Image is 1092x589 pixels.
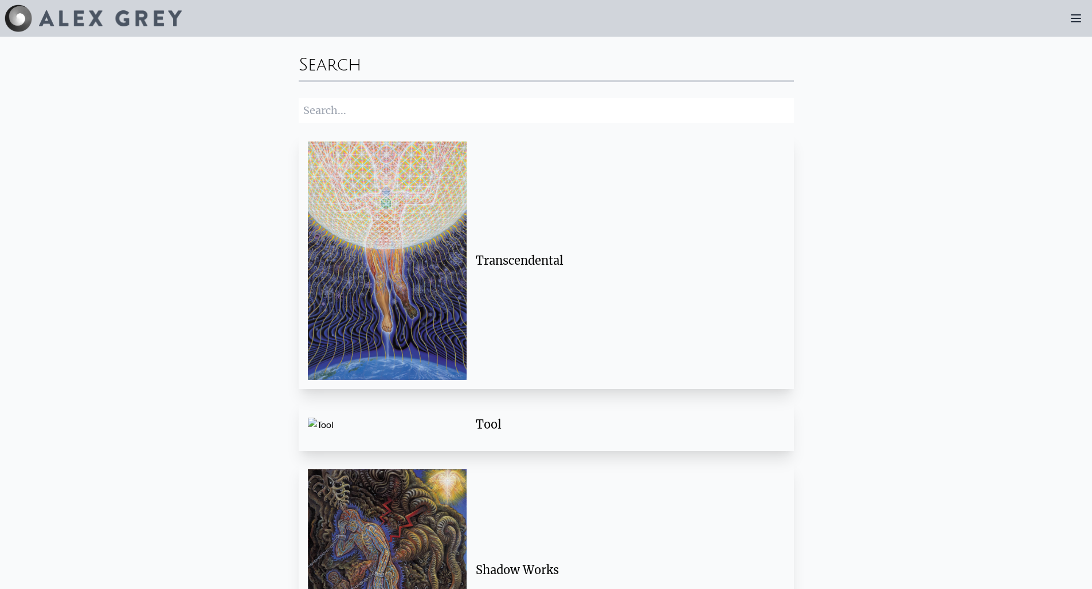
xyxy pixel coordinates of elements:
a: Tool Tool [299,398,794,451]
a: Transcendental Transcendental [299,132,794,389]
div: Search [299,46,794,80]
div: Shadow Works [476,562,776,578]
input: Search... [299,98,794,123]
img: Tool [308,418,467,431]
div: Transcendental [476,253,776,269]
img: Transcendental [308,142,467,380]
div: Tool [476,417,776,433]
